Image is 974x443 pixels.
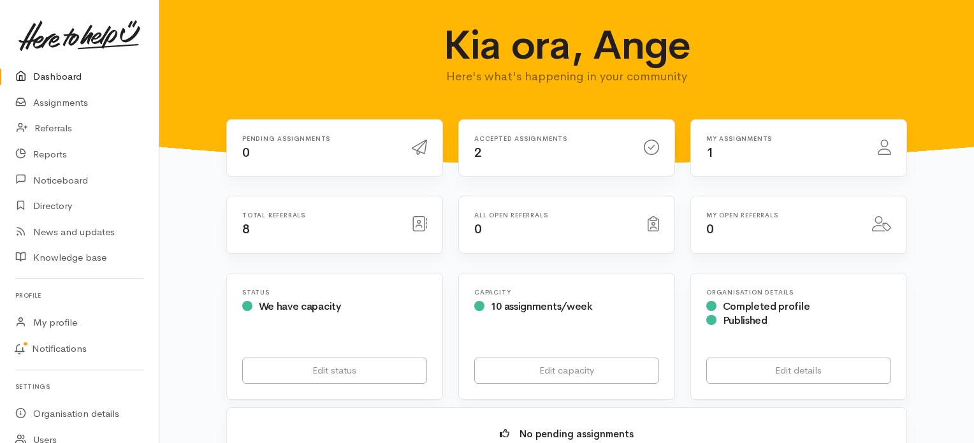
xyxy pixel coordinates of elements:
h6: Total referrals [242,212,396,219]
span: 2 [474,145,482,161]
h6: Profile [15,287,143,304]
h6: My assignments [706,135,862,142]
h6: All open referrals [474,212,632,219]
span: Completed profile [723,300,810,313]
span: 1 [706,145,714,161]
a: Edit capacity [474,358,659,384]
b: No pending assignments [520,428,634,440]
h6: Status [242,289,427,296]
span: 0 [474,221,482,237]
span: 8 [242,221,250,237]
span: 0 [706,221,714,237]
h6: Organisation Details [706,289,891,296]
span: 0 [242,145,250,161]
a: Edit status [242,358,427,384]
h6: Settings [15,378,143,395]
h6: Pending assignments [242,135,396,142]
a: Edit details [706,358,891,384]
h6: Capacity [474,289,659,296]
p: Here's what's happening in your community [379,68,755,85]
span: Published [723,314,767,327]
span: 10 assignments/week [491,300,592,313]
h6: Accepted assignments [474,135,629,142]
h6: My open referrals [706,212,857,219]
h1: Kia ora, Ange [379,23,755,68]
span: We have capacity [259,300,341,313]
